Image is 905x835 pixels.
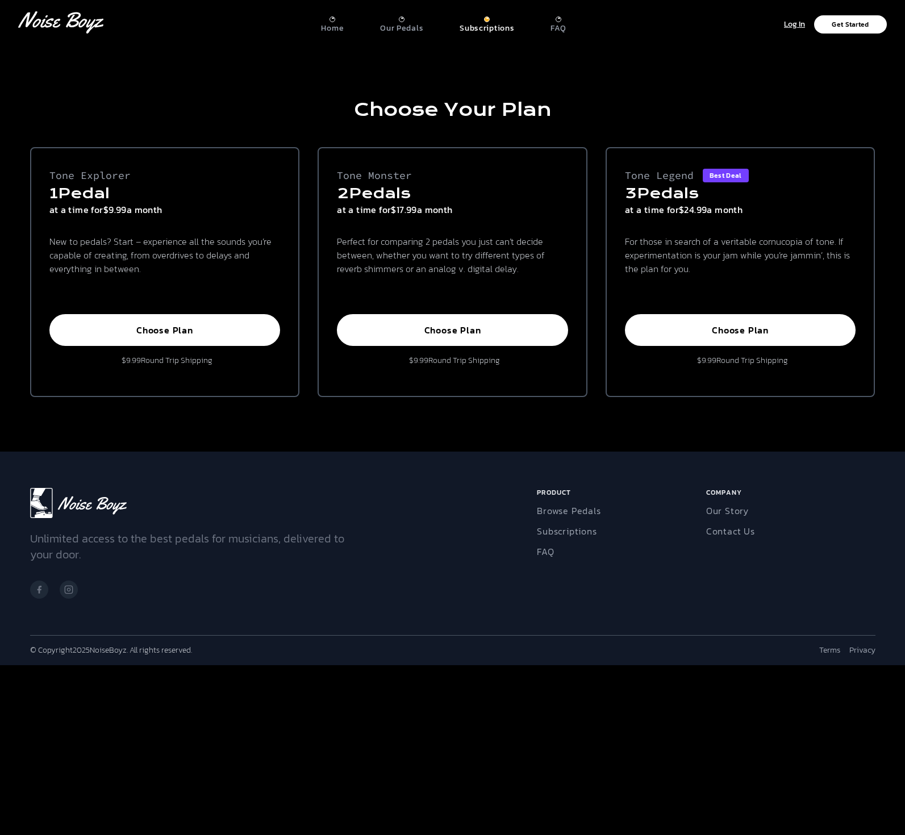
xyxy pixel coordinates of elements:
[814,15,887,34] button: Get Started
[637,324,844,336] p: Choose Plan
[706,504,749,517] a: Our Story
[832,21,869,28] p: Get Started
[625,314,856,346] button: Choose Plan
[693,355,788,366] p: $ 9.99 Round Trip Shipping
[49,314,281,346] button: Choose Plan
[460,23,514,34] p: Subscriptions
[337,165,412,186] p: Tone Monster
[625,165,694,186] p: Tone Legend
[380,23,423,34] p: Our Pedals
[49,203,281,216] p: at a time for $9.99 a month
[706,524,755,538] a: Contact Us
[337,185,568,203] h3: 2 Pedal s
[849,645,875,656] a: Privacy
[321,12,344,34] a: Home
[49,185,281,203] h3: 1 Pedal
[625,235,856,275] p: For those in search of a veritable cornucopia of tone. If experimentation is your jam while you’r...
[337,235,568,275] p: Perfect for comparing 2 pedals you just can’t decide between, whether you want to try different t...
[337,314,568,346] button: Choose Plan
[819,645,840,656] a: Terms
[537,504,600,517] a: Browse Pedals
[784,18,805,31] p: Log In
[349,324,556,336] p: Choose Plan
[380,12,423,34] a: Our Pedals
[30,99,875,120] h1: Choose Your Plan
[550,23,566,34] p: FAQ
[321,23,344,34] p: Home
[337,203,568,216] p: at a time for $17.99 a month
[30,531,368,562] p: Unlimited access to the best pedals for musicians, delivered to your door.
[49,165,131,186] p: Tone Explorer
[62,324,268,336] p: Choose Plan
[625,185,856,203] h3: 3 Pedal s
[625,203,856,216] p: at a time for $24.99 a month
[706,488,871,502] h6: Company
[537,524,597,538] a: Subscriptions
[537,488,702,502] h6: Product
[30,645,453,656] p: © Copyright 2025 NoiseBoyz. All rights reserved.
[49,235,281,275] p: New to pedals? Start – experience all the sounds you’re capable of creating, from overdrives to d...
[537,545,554,558] a: FAQ
[460,12,514,34] a: Subscriptions
[550,12,566,34] a: FAQ
[710,172,742,179] p: Best Deal
[404,355,500,366] p: $ 9.99 Round Trip Shipping
[117,355,212,366] p: $ 9.99 Round Trip Shipping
